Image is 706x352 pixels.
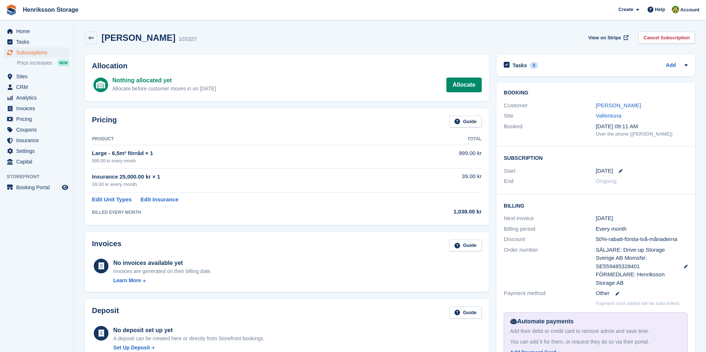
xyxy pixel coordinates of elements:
div: Customer [504,101,596,110]
div: 999.00 kr every month [92,158,386,164]
span: View on Stripe [588,34,621,42]
a: Price increases NEW [17,59,69,67]
span: Ongoing [596,178,617,184]
div: Booked [504,122,596,138]
div: BILLED EVERY MONTH [92,209,386,216]
div: Discount [504,235,596,244]
p: Payment card added will be auto-linked [596,300,679,307]
a: Guide [449,116,482,128]
a: Allocate [446,78,482,92]
span: Create [618,6,633,13]
a: View on Stripe [585,32,630,44]
a: menu [4,71,69,82]
a: Preview store [61,183,69,192]
h2: Subscription [504,154,688,161]
div: Nothing allocated yet [112,76,216,85]
a: Guide [449,240,482,252]
a: menu [4,26,69,36]
span: Analytics [16,93,60,103]
div: 1,038.00 kr [386,208,482,216]
span: Coupons [16,125,60,135]
a: menu [4,135,69,146]
div: NEW [57,59,69,67]
div: Over the phone ([PERSON_NAME]) [596,130,688,138]
span: Home [16,26,60,36]
div: Automate payments [510,317,681,326]
div: Start [504,167,596,175]
span: SÄLJARE: Drive-up Storage Sverige AB MomsNr: SE559485328401 FÖRMEDLARE: Henriksson Storage AB [596,246,677,287]
a: Guide [449,306,482,319]
div: Set Up Deposit [113,344,150,352]
a: Vallentuna [596,112,621,119]
th: Total [386,133,482,145]
div: Large - 6,5m² förråd × 1 [92,149,386,158]
a: menu [4,146,69,156]
div: End [504,177,596,186]
a: menu [4,157,69,167]
div: Add their debit or credit card to remove admin and save time. [510,327,681,335]
a: Edit Insurance [140,195,178,204]
div: 0 [530,62,538,69]
a: menu [4,103,69,114]
div: Order number [504,246,596,287]
div: Allocate before customer moves in on [DATE] [112,85,216,93]
div: Insurance 25,000.00 kr × 1 [92,173,386,181]
a: menu [4,93,69,103]
h2: Deposit [92,306,119,319]
div: Learn More [113,277,141,284]
a: Set Up Deposit [113,344,265,352]
a: menu [4,37,69,47]
time: 2025-09-05 23:00:00 UTC [596,167,613,175]
span: Booking Portal [16,182,60,193]
span: Insurance [16,135,60,146]
h2: Allocation [92,62,482,70]
div: 103327 [178,35,197,43]
div: You can add it for them, or request they do so via their portal. [510,338,681,346]
a: menu [4,182,69,193]
p: A deposit can be created here or directly from Storefront bookings. [113,335,265,342]
div: Payment method [504,289,596,298]
span: Account [680,6,699,14]
span: Sites [16,71,60,82]
h2: Booking [504,90,688,96]
h2: Tasks [513,62,527,69]
td: 999.00 kr [386,145,482,168]
a: Add [666,61,676,70]
div: 39.00 kr every month [92,181,386,188]
span: Settings [16,146,60,156]
div: Billing period [504,225,596,233]
a: Henriksson Storage [20,4,81,16]
span: Tasks [16,37,60,47]
span: Price increases [17,60,52,67]
td: 39.00 kr [386,168,482,192]
span: Capital [16,157,60,167]
span: Storefront [7,173,73,180]
div: [DATE] 09:11 AM [596,122,688,131]
span: Pricing [16,114,60,124]
a: Learn More [113,277,212,284]
span: Invoices [16,103,60,114]
h2: Pricing [92,116,117,128]
span: CRM [16,82,60,92]
a: menu [4,125,69,135]
th: Product [92,133,386,145]
div: Next invoice [504,214,596,223]
div: Invoices are generated on their billing date. [113,267,212,275]
div: [DATE] [596,214,688,223]
div: Site [504,112,596,120]
h2: [PERSON_NAME] [101,33,175,43]
div: No deposit set up yet [113,326,265,335]
a: Cancel Subscription [638,32,695,44]
div: No invoices available yet [113,259,212,267]
a: menu [4,114,69,124]
a: menu [4,47,69,58]
h2: Invoices [92,240,121,252]
div: Every month [596,225,688,233]
a: [PERSON_NAME] [596,102,641,108]
img: stora-icon-8386f47178a22dfd0bd8f6a31ec36ba5ce8667c1dd55bd0f319d3a0aa187defe.svg [6,4,17,15]
div: Other [596,289,688,298]
a: menu [4,82,69,92]
span: Help [655,6,665,13]
img: Mikael Holmström [672,6,679,13]
a: Edit Unit Types [92,195,132,204]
